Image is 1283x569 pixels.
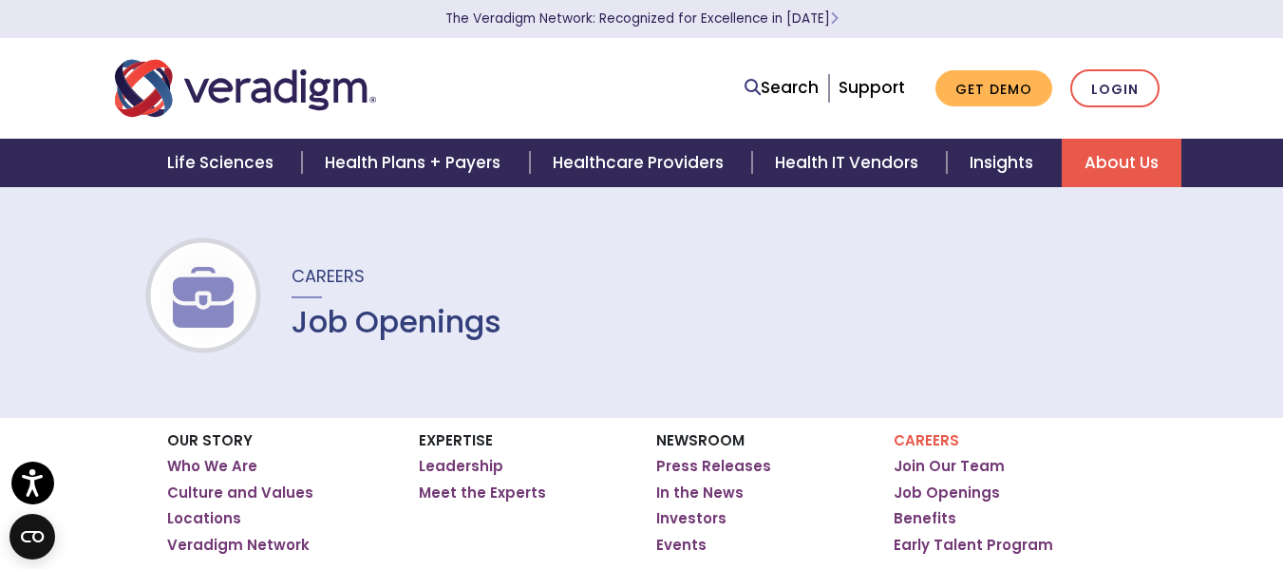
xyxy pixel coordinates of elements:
a: Health IT Vendors [752,139,947,187]
a: Locations [167,509,241,528]
a: Press Releases [656,457,771,476]
button: Open CMP widget [9,514,55,560]
a: Search [745,75,819,101]
a: Investors [656,509,726,528]
a: Support [839,76,905,99]
a: Healthcare Providers [530,139,752,187]
a: Login [1070,69,1160,108]
a: Join Our Team [894,457,1005,476]
a: Job Openings [894,484,1000,503]
a: Meet the Experts [419,484,546,503]
span: Learn More [830,9,839,28]
a: The Veradigm Network: Recognized for Excellence in [DATE]Learn More [445,9,839,28]
a: Early Talent Program [894,536,1053,555]
a: About Us [1062,139,1181,187]
a: Culture and Values [167,484,313,503]
a: Life Sciences [144,139,302,187]
h1: Job Openings [292,304,501,340]
a: Health Plans + Payers [302,139,529,187]
a: Insights [947,139,1062,187]
span: Careers [292,264,365,288]
a: Leadership [419,457,503,476]
img: Veradigm logo [115,57,376,120]
a: Benefits [894,509,956,528]
a: Get Demo [935,70,1052,107]
a: Veradigm Network [167,536,310,555]
a: In the News [656,484,744,503]
a: Events [656,536,707,555]
a: Who We Are [167,457,257,476]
